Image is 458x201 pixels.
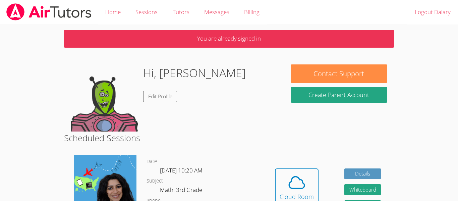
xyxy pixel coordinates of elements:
img: default.png [71,64,138,132]
button: Whiteboard [344,184,381,195]
dd: Math: 3rd Grade [160,185,204,197]
button: Create Parent Account [291,87,387,103]
a: Details [344,168,381,180]
span: [DATE] 10:20 AM [160,166,203,174]
p: You are already signed in [64,30,394,48]
h2: Scheduled Sessions [64,132,394,144]
span: Messages [204,8,229,16]
button: Contact Support [291,64,387,83]
dt: Subject [147,177,163,185]
a: Edit Profile [143,91,177,102]
h1: Hi, [PERSON_NAME] [143,64,246,82]
dt: Date [147,157,157,166]
img: airtutors_banner-c4298cdbf04f3fff15de1276eac7730deb9818008684d7c2e4769d2f7ddbe033.png [6,3,92,20]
